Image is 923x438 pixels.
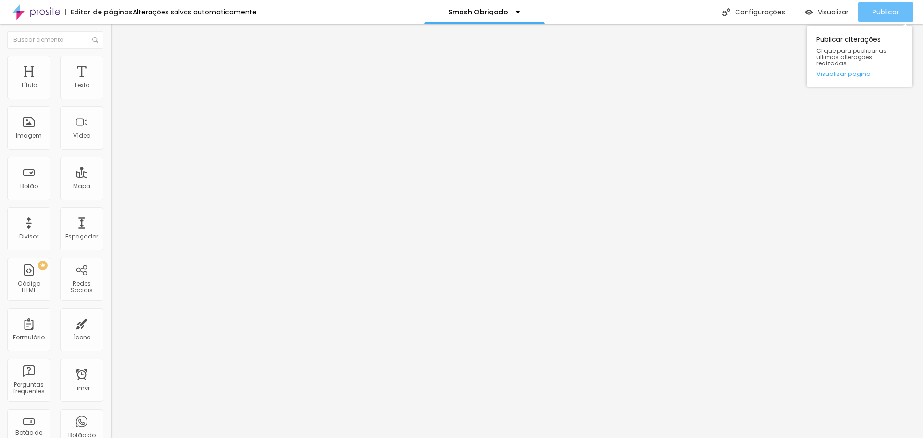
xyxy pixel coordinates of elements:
div: Alterações salvas automaticamente [133,9,257,15]
iframe: Editor [111,24,923,438]
span: Clique para publicar as ultimas alterações reaizadas [816,48,903,67]
img: Icone [722,8,730,16]
div: Editor de páginas [65,9,133,15]
p: Smash Obrigado [449,9,508,15]
div: Texto [74,82,89,88]
a: Visualizar página [816,71,903,77]
div: Timer [74,385,90,391]
span: Visualizar [818,8,848,16]
img: Icone [92,37,98,43]
button: Publicar [858,2,913,22]
div: Código HTML [10,280,48,294]
img: view-1.svg [805,8,813,16]
div: Redes Sociais [62,280,100,294]
div: Botão [20,183,38,189]
div: Espaçador [65,233,98,240]
div: Ícone [74,334,90,341]
button: Visualizar [795,2,858,22]
div: Publicar alterações [807,26,912,87]
div: Perguntas frequentes [10,381,48,395]
div: Título [21,82,37,88]
div: Mapa [73,183,90,189]
input: Buscar elemento [7,31,103,49]
span: Publicar [873,8,899,16]
div: Formulário [13,334,45,341]
div: Vídeo [73,132,90,139]
div: Divisor [19,233,38,240]
div: Imagem [16,132,42,139]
